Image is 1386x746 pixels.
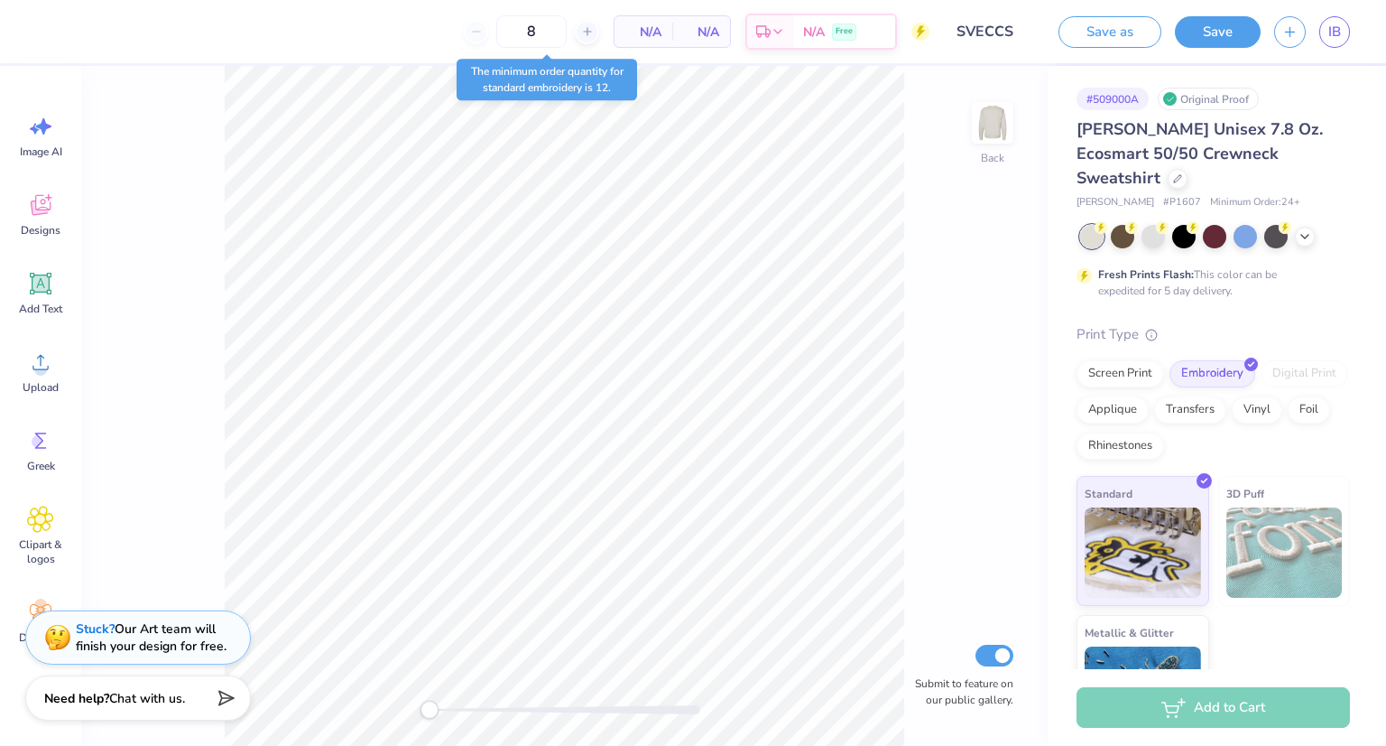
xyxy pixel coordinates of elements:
input: Untitled Design [943,14,1031,50]
span: Metallic & Glitter [1085,623,1174,642]
span: Minimum Order: 24 + [1210,195,1300,210]
span: N/A [683,23,719,42]
div: Vinyl [1232,396,1282,424]
span: Add Text [19,302,62,316]
span: Designs [21,223,60,238]
span: N/A [803,23,825,42]
span: Free [836,25,853,38]
span: Clipart & logos [11,537,70,566]
button: Save as [1058,16,1161,48]
strong: Need help? [44,690,109,707]
a: IB [1319,16,1350,48]
div: Back [981,150,1004,166]
div: The minimum order quantity for standard embroidery is 12. [457,59,637,100]
strong: Fresh Prints Flash: [1098,267,1194,282]
div: This color can be expedited for 5 day delivery. [1098,266,1320,299]
input: – – [496,15,567,48]
div: Accessibility label [420,701,439,719]
img: Standard [1085,508,1201,598]
div: Foil [1288,396,1330,424]
div: Rhinestones [1076,433,1164,460]
span: N/A [625,23,661,42]
button: Save [1175,16,1261,48]
span: Decorate [19,630,62,645]
label: Submit to feature on our public gallery. [905,676,1013,708]
div: Digital Print [1261,360,1348,387]
img: Back [975,105,1011,141]
div: Print Type [1076,324,1350,345]
span: Greek [27,459,55,473]
div: Embroidery [1169,360,1255,387]
span: IB [1328,22,1341,42]
span: 3D Puff [1226,484,1264,503]
strong: Stuck? [76,620,115,638]
span: Image AI [20,145,62,159]
div: Transfers [1154,396,1226,424]
span: [PERSON_NAME] Unisex 7.8 Oz. Ecosmart 50/50 Crewneck Sweatshirt [1076,118,1323,189]
div: # 509000A [1076,88,1149,110]
span: [PERSON_NAME] [1076,195,1154,210]
img: Metallic & Glitter [1085,647,1201,737]
span: Standard [1085,484,1132,503]
div: Screen Print [1076,360,1164,387]
span: # P1607 [1163,195,1201,210]
span: Upload [23,380,59,395]
img: 3D Puff [1226,508,1343,598]
div: Applique [1076,396,1149,424]
div: Our Art team will finish your design for free. [76,620,226,655]
div: Original Proof [1158,88,1259,110]
span: Chat with us. [109,690,185,707]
